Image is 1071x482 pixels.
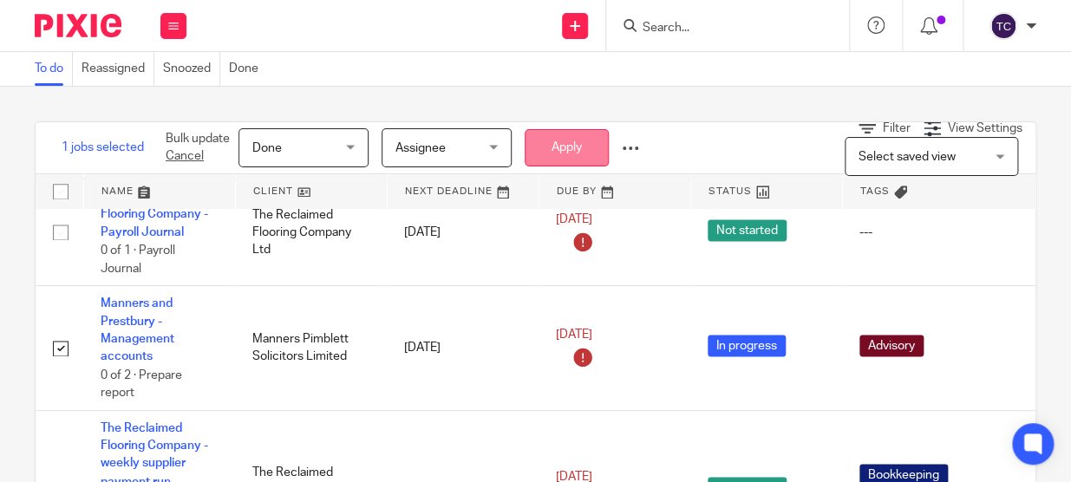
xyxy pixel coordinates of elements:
[163,52,220,86] a: Snoozed
[948,122,1022,134] span: View Settings
[101,191,208,238] a: The Reclaimed Flooring Company - Payroll Journal
[82,52,154,86] a: Reassigned
[395,142,446,154] span: Assignee
[101,368,182,399] span: 0 of 2 · Prepare report
[101,297,174,362] a: Manners and Prestbury - Management accounts
[252,142,282,154] span: Done
[859,224,1070,241] div: ---
[525,129,609,166] button: Apply
[860,186,890,196] span: Tags
[708,219,787,241] span: Not started
[101,244,175,274] span: 0 of 1 · Payroll Journal
[556,212,592,225] span: [DATE]
[641,21,797,36] input: Search
[859,151,956,163] span: Select saved view
[989,12,1017,40] img: svg%3E
[387,179,539,286] td: [DATE]
[883,122,911,134] span: Filter
[166,150,204,162] a: Cancel
[859,335,924,356] span: Advisory
[556,470,592,482] span: [DATE]
[229,52,267,86] a: Done
[35,14,121,37] img: Pixie
[62,139,144,156] span: 1 jobs selected
[708,335,786,356] span: In progress
[556,328,592,340] span: [DATE]
[235,179,387,286] td: The Reclaimed Flooring Company Ltd
[166,130,230,166] p: Bulk update
[35,52,73,86] a: To do
[387,286,539,410] td: [DATE]
[235,286,387,410] td: Manners Pimblett Solicitors Limited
